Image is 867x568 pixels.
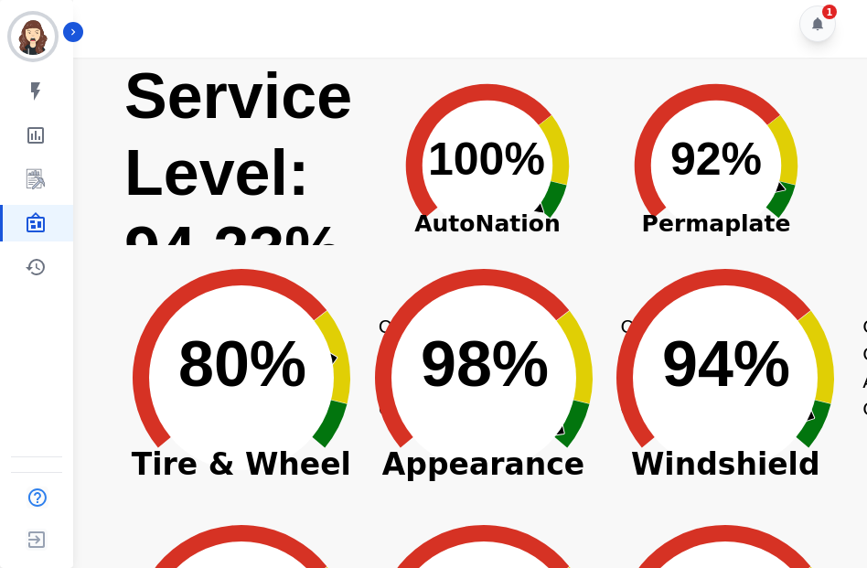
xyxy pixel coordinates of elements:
span: Appearance [347,455,621,474]
text: 100% [428,134,545,185]
text: 98% [421,328,549,400]
span: AutoNation [373,207,602,241]
text: 94% [662,328,790,400]
span: Tire & Wheel [104,455,379,474]
text: Service Level: 94.23% [124,60,352,285]
span: Windshield [588,455,862,474]
img: Bordered avatar [11,15,55,59]
span: Permaplate [602,207,830,241]
div: 1 [822,5,837,19]
text: 80% [178,328,306,400]
svg: Service Level: 0% [123,58,362,245]
text: 92% [670,134,762,185]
